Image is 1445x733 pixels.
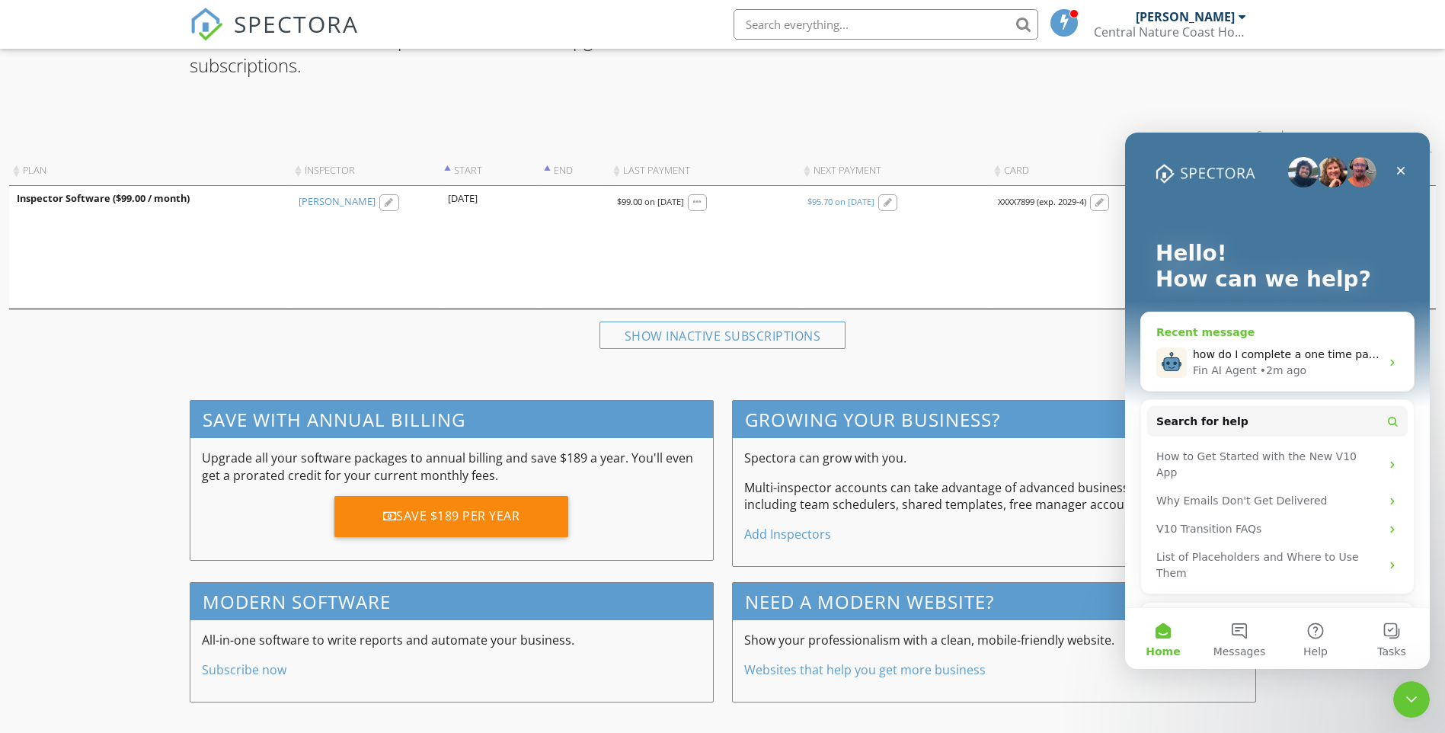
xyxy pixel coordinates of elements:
iframe: Intercom live chat [1125,133,1430,669]
div: Central Nature Coast Home Inspections [1094,24,1246,40]
div: Show inactive subscriptions [599,322,846,349]
img: The Best Home Inspection Software - Spectora [190,8,223,41]
p: Upgrade all your software packages to annual billing and save $189 a year. You'll even get a pror... [202,450,702,484]
h3: Growing your business? [733,401,1255,438]
div: Inspector Software ($99.00 / month) [17,192,283,206]
div: [PERSON_NAME] [1136,9,1235,24]
p: Multi-inspector accounts can take advantage of advanced business management tools, including team... [744,479,1244,514]
div: Close [262,24,289,52]
div: $99.00 on [DATE] [617,196,684,208]
div: V10 Transition FAQs [22,383,283,411]
th: Plan: activate to sort column ascending [9,156,291,186]
th: Inspector: activate to sort column ascending [291,156,440,186]
div: List of Placeholders and Where to Use Them [22,411,283,455]
h3: Save with annual billing [190,401,713,438]
label: Search: [1257,115,1432,152]
div: Fin AI Agent [68,230,132,246]
div: List of Placeholders and Where to Use Them [31,417,255,449]
span: Home [21,514,55,524]
a: Subscribe now [202,661,286,678]
div: • 2m ago [135,230,181,246]
div: XXXX7899 (exp. 2029-4) [998,196,1086,208]
span: how do I complete a one time payment with a new card? [68,216,372,228]
a: Websites that help you get more business [744,661,986,678]
th: Next Payment: activate to sort column ascending [800,156,990,186]
div: Save $189 per year [334,496,569,537]
td: [DATE] [440,186,540,309]
th: End: activate to sort column descending [540,156,609,186]
p: All-in-one software to write reports and automate your business. [202,632,702,648]
button: Messages [76,475,152,536]
span: SPECTORA [234,8,359,40]
h3: Modern Software [190,583,713,620]
input: Search everything... [734,9,1038,40]
h3: Need a modern website? [733,583,1255,620]
input: Search: [1296,115,1432,152]
button: Tasks [229,475,305,536]
p: Show your professionalism with a clean, mobile-friendly website. [744,632,1244,648]
th: Last Payment: activate to sort column ascending [609,156,799,186]
button: Help [152,475,229,536]
div: Why Emails Don't Get Delivered [22,354,283,383]
span: Search for help [31,281,123,297]
iframe: Intercom live chat [1393,681,1430,718]
a: SPECTORA [190,21,359,53]
div: How to Get Started with the New V10 App [31,316,255,348]
div: $95.70 on [DATE] [807,196,874,208]
span: Help [178,514,203,524]
a: [PERSON_NAME] [299,195,376,209]
a: Add Inspectors [744,526,831,543]
span: Messages [88,514,141,524]
div: How to Get Started with the New V10 App [22,310,283,354]
th: Start: activate to sort column ascending [440,156,540,186]
div: V10 Transition FAQs [31,389,255,405]
th: Card: activate to sort column ascending [990,156,1189,186]
span: Tasks [252,514,281,524]
p: Spectora can grow with you. [744,450,1244,466]
button: Search for help [22,274,283,304]
div: Why Emails Don't Get Delivered [31,360,255,376]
